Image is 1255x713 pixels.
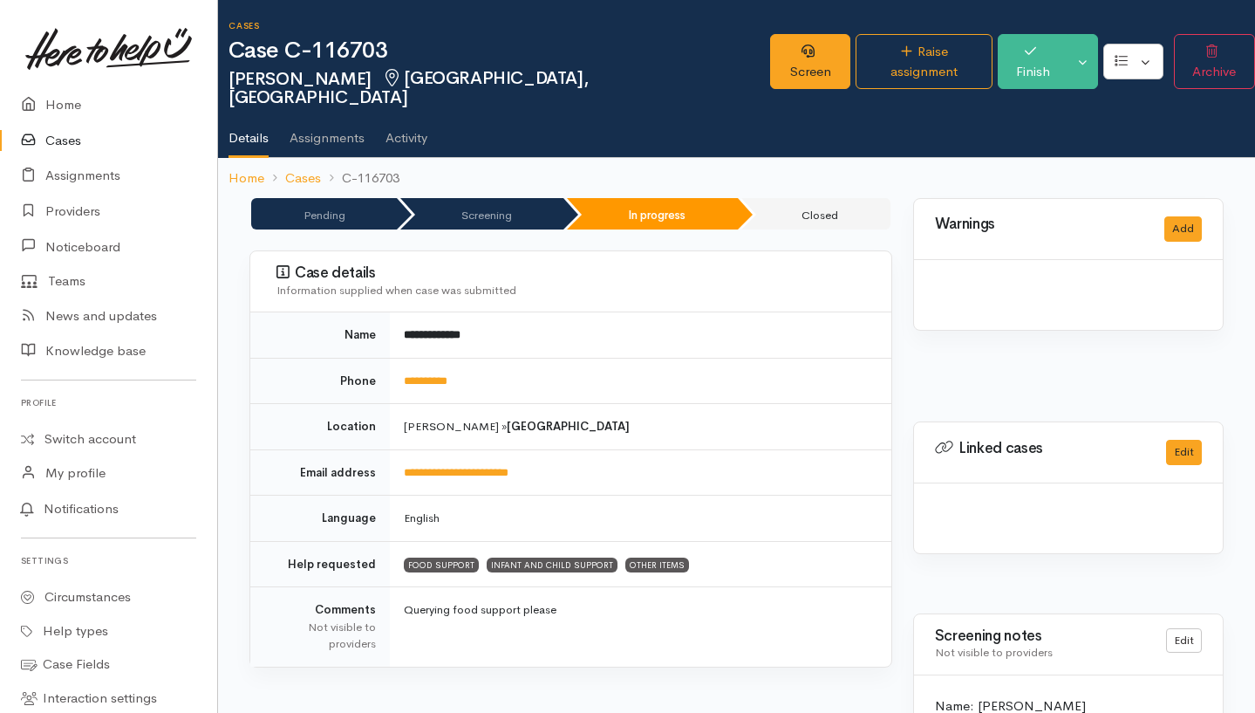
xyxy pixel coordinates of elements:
span: FOOD SUPPORT [404,558,479,572]
a: Screen [770,34,850,89]
li: Closed [741,198,890,230]
li: C-116703 [321,168,399,189]
button: Edit [1166,440,1202,465]
td: Querying food support please [390,587,891,667]
td: Language [250,496,390,542]
td: Email address [250,449,390,496]
a: Cases [285,168,321,189]
h6: Cases [228,21,770,31]
td: English [390,496,891,542]
div: Not visible to providers [935,644,1145,662]
button: Archive [1174,34,1255,89]
h6: Settings [21,549,196,572]
div: Information supplied when case was submitted [276,282,870,299]
td: Comments [250,587,390,667]
h3: Case details [276,264,870,282]
h2: [PERSON_NAME] [228,69,770,108]
span: INFANT AND CHILD SUPPORT [487,558,617,572]
span: [GEOGRAPHIC_DATA], [GEOGRAPHIC_DATA] [228,67,588,108]
button: Finish [998,34,1068,89]
a: Assignments [290,107,365,156]
h1: Case C-116703 [228,38,770,64]
h3: Warnings [935,216,1143,233]
a: Edit [1166,628,1202,654]
a: Details [228,107,269,158]
div: Not visible to providers [271,619,376,653]
b: [GEOGRAPHIC_DATA] [507,419,630,434]
nav: breadcrumb [218,158,1255,199]
td: Phone [250,358,390,404]
td: Help requested [250,541,390,587]
h6: Profile [21,391,196,415]
td: Location [250,404,390,450]
h3: Linked cases [935,440,1145,457]
li: Screening [400,198,563,230]
td: Name [250,312,390,358]
a: Activity [385,107,427,156]
li: In progress [567,198,737,230]
a: Home [228,168,264,189]
a: Raise assignment [856,34,992,89]
h3: Screening notes [935,628,1145,645]
li: Pending [251,198,397,230]
span: [PERSON_NAME] » [404,419,630,434]
span: OTHER ITEMS [625,558,689,572]
button: Add [1164,216,1202,242]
